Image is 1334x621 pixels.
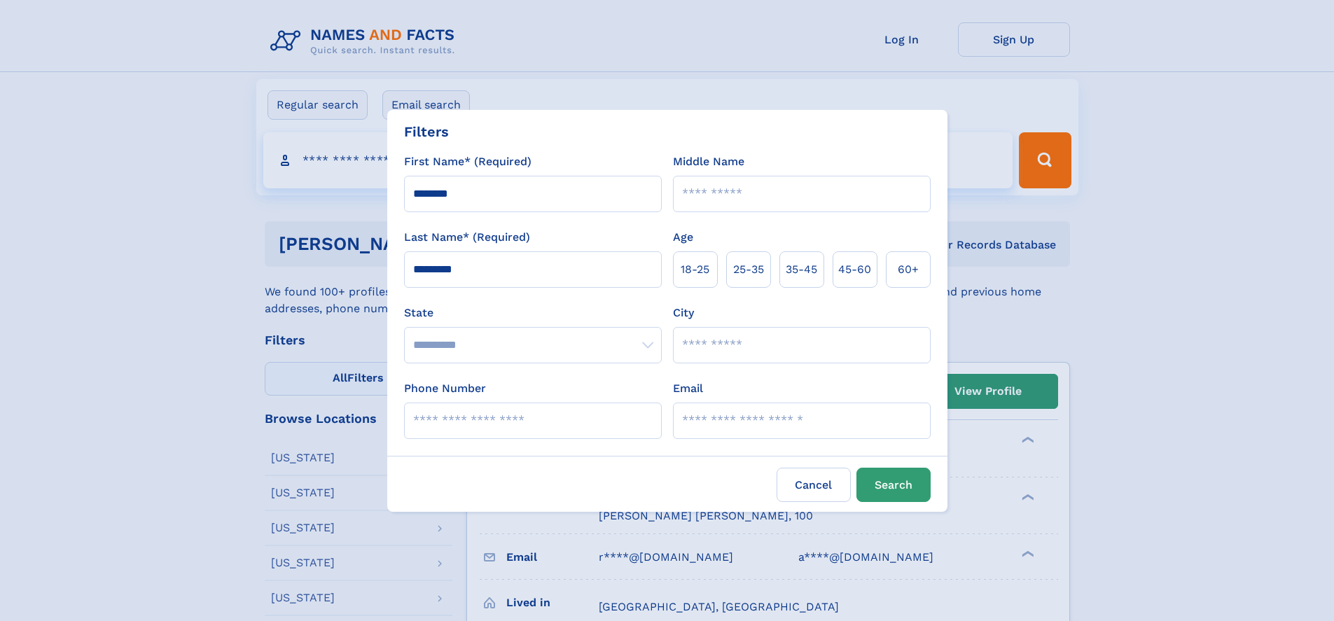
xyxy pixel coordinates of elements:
[786,261,817,278] span: 35‑45
[404,153,531,170] label: First Name* (Required)
[404,121,449,142] div: Filters
[733,261,764,278] span: 25‑35
[673,153,744,170] label: Middle Name
[856,468,931,502] button: Search
[404,380,486,397] label: Phone Number
[838,261,871,278] span: 45‑60
[673,305,694,321] label: City
[673,229,693,246] label: Age
[681,261,709,278] span: 18‑25
[777,468,851,502] label: Cancel
[898,261,919,278] span: 60+
[673,380,703,397] label: Email
[404,305,662,321] label: State
[404,229,530,246] label: Last Name* (Required)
